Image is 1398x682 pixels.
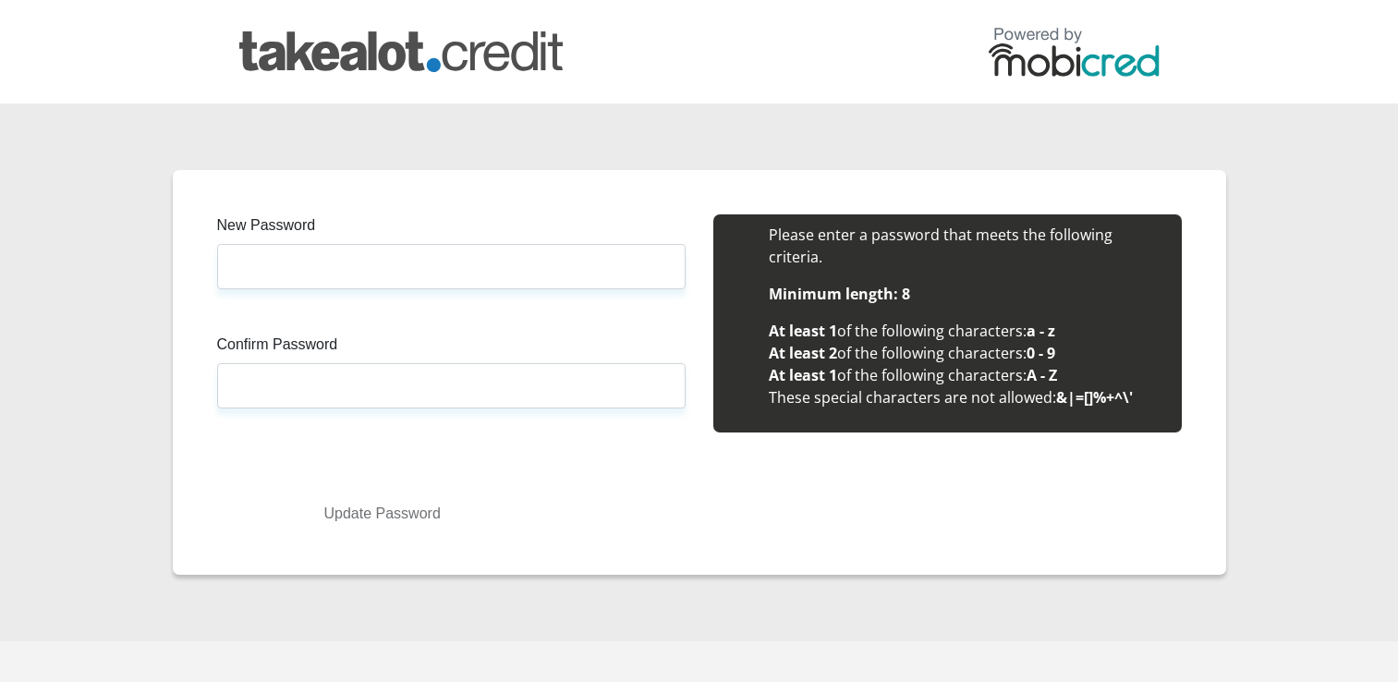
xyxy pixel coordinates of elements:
input: Confirm Password [217,363,686,408]
b: A - Z [1027,365,1057,385]
li: of the following characters: [769,342,1163,364]
input: Enter new Password [217,244,686,289]
img: powered by mobicred logo [989,27,1160,77]
label: Confirm Password [217,334,686,363]
b: At least 1 [769,365,837,385]
b: a - z [1027,321,1055,341]
b: At least 2 [769,343,837,363]
label: New Password [217,214,686,244]
b: At least 1 [769,321,837,341]
li: Please enter a password that meets the following criteria. [769,224,1163,268]
b: &|=[]%+^\' [1056,387,1133,408]
li: These special characters are not allowed: [769,386,1163,408]
img: takealot_credit logo [239,31,563,72]
li: of the following characters: [769,320,1163,342]
b: 0 - 9 [1027,343,1055,363]
b: Minimum length: 8 [769,284,910,304]
li: of the following characters: [769,364,1163,386]
button: Update Password [231,497,534,530]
